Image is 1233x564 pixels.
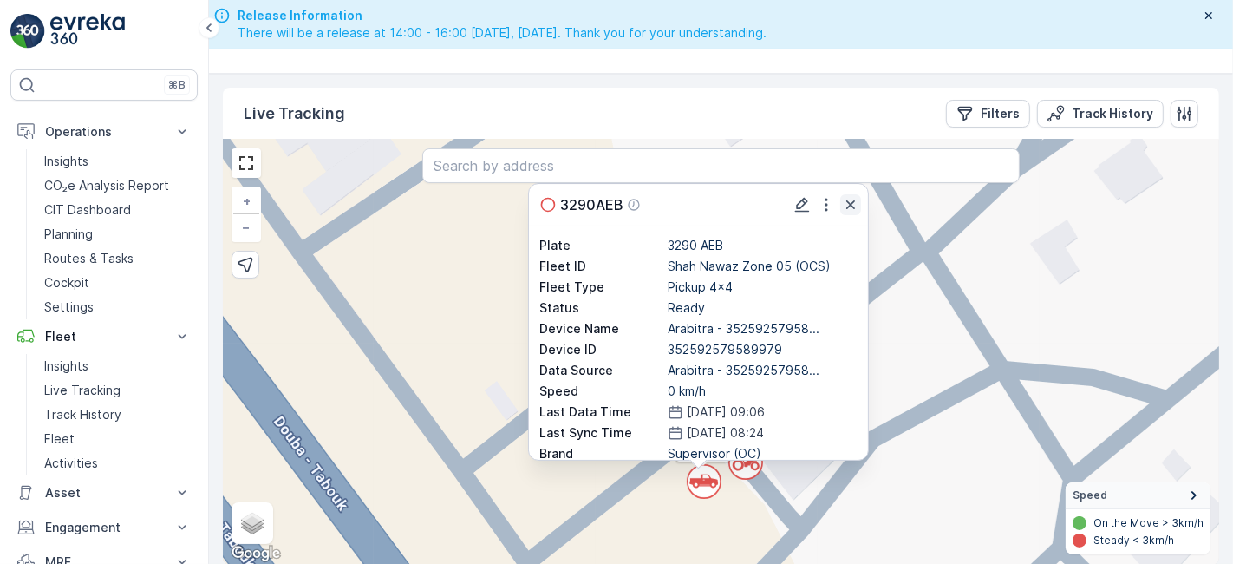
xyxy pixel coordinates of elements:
p: 0 km/h [668,383,858,400]
p: Steady < 3km/h [1093,534,1174,548]
p: Track History [1072,105,1153,122]
p: Live Tracking [244,102,345,126]
a: Fleet [37,427,198,451]
button: Filters [946,100,1030,128]
summary: Speed [1066,482,1210,509]
p: Insights [44,357,88,375]
p: Operations [45,123,163,141]
span: + [243,193,251,208]
a: Planning [37,222,198,246]
img: logo [10,14,45,49]
button: Engagement [10,510,198,545]
p: 3290 AEB [668,237,858,254]
div: ` [728,445,751,471]
a: CIT Dashboard [37,198,198,222]
p: Supervisor (OC) [668,445,858,462]
p: Arabitra - 35259257958... [668,320,858,338]
div: ` [687,464,709,490]
p: CO₂e Analysis Report [44,177,169,194]
p: Track History [44,406,121,423]
p: Data Source [539,362,664,379]
p: Brand [539,445,664,462]
p: Last Data Time [539,403,664,421]
p: [DATE] 09:06 [687,403,765,421]
span: Speed [1073,489,1107,502]
p: [DATE] 08:24 [687,424,764,442]
button: Asset [10,475,198,510]
p: Activities [44,455,98,472]
p: Cockpit [44,274,89,292]
a: Activities [37,451,198,475]
button: Fleet [10,319,198,354]
p: Device Name [539,320,664,338]
a: Insights [37,149,198,174]
p: CIT Dashboard [44,201,131,219]
p: Speed [539,383,664,400]
p: Planning [44,226,93,243]
a: Zoom Out [233,214,259,240]
p: Insights [44,153,88,170]
a: View Fullscreen [233,150,259,176]
p: ⌘B [168,78,186,92]
p: Live Tracking [44,382,121,399]
p: Engagement [45,519,163,536]
button: Operations [10,115,198,149]
p: Ready [668,299,858,317]
button: Track History [1037,100,1164,128]
span: Release Information [238,7,767,24]
p: Fleet [44,430,75,448]
a: Layers [233,504,271,542]
p: Shah Nawaz Zone 05 (OCS) [668,258,858,275]
p: Settings [44,298,94,316]
p: Fleet Type [539,279,664,296]
p: Status [539,299,664,317]
a: Insights [37,354,198,378]
p: On the Move > 3km/h [1093,516,1204,530]
p: Asset [45,484,163,502]
p: 352592579589979 [668,341,858,358]
span: − [243,220,251,234]
p: Routes & Tasks [44,250,134,267]
p: Fleet ID [539,258,664,275]
p: Filters [981,105,1020,122]
img: logo_light-DOdMpM7g.png [50,14,125,49]
a: Settings [37,295,198,319]
a: Routes & Tasks [37,246,198,271]
p: Last Sync Time [539,424,664,442]
a: CO₂e Analysis Report [37,174,198,198]
p: Plate [539,237,664,254]
p: Device ID [539,341,664,358]
a: Live Tracking [37,378,198,403]
p: Pickup 4x4 [668,279,858,296]
a: Zoom In [233,188,259,214]
input: Search by address [422,148,1020,183]
a: Cockpit [37,271,198,295]
a: Track History [37,403,198,427]
p: Fleet [45,328,163,345]
svg: ` [687,464,721,499]
svg: ` [728,445,763,480]
p: Arabitra - 35259257958... [668,362,858,379]
p: 3290AEB [560,194,623,215]
span: There will be a release at 14:00 - 16:00 [DATE], [DATE]. Thank you for your understanding. [238,24,767,42]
